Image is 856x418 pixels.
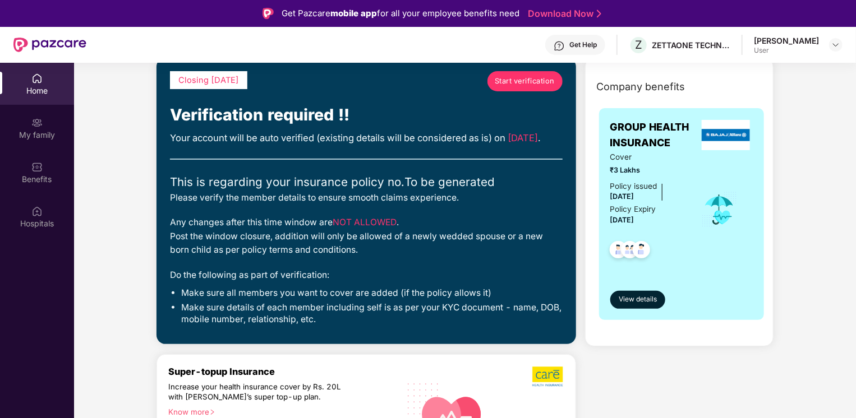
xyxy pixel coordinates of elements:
div: Please verify the member details to ensure smooth claims experience. [170,191,563,205]
img: svg+xml;base64,PHN2ZyBpZD0iSG9tZSIgeG1sbnM9Imh0dHA6Ly93d3cudzMub3JnLzIwMDAvc3ZnIiB3aWR0aD0iMjAiIG... [31,73,43,84]
img: svg+xml;base64,PHN2ZyB4bWxucz0iaHR0cDovL3d3dy53My5vcmcvMjAwMC9zdmciIHdpZHRoPSI0OC45NDMiIGhlaWdodD... [605,238,632,265]
div: Policy issued [610,180,657,192]
span: Start verification [495,76,555,87]
span: Closing [DATE] [178,75,239,85]
strong: mobile app [330,8,377,18]
img: svg+xml;base64,PHN2ZyBpZD0iSG9zcGl0YWxzIiB4bWxucz0iaHR0cDovL3d3dy53My5vcmcvMjAwMC9zdmciIHdpZHRoPS... [31,206,43,217]
img: insurerLogo [702,120,750,150]
div: Get Pazcare for all your employee benefits need [282,7,519,20]
div: Increase your health insurance cover by Rs. 20L with [PERSON_NAME]’s super top-up plan. [168,382,351,402]
span: Cover [610,151,686,163]
img: svg+xml;base64,PHN2ZyBpZD0iQmVuZWZpdHMiIHhtbG5zPSJodHRwOi8vd3d3LnczLm9yZy8yMDAwL3N2ZyIgd2lkdGg9Ij... [31,161,43,173]
li: Make sure details of each member including self is as per your KYC document - name, DOB, mobile n... [181,302,563,325]
img: svg+xml;base64,PHN2ZyBpZD0iRHJvcGRvd24tMzJ4MzIiIHhtbG5zPSJodHRwOi8vd3d3LnczLm9yZy8yMDAwL3N2ZyIgd2... [831,40,840,49]
img: Logo [263,8,274,19]
span: View details [619,294,657,305]
span: right [209,409,215,415]
a: Download Now [528,8,598,20]
img: svg+xml;base64,PHN2ZyB4bWxucz0iaHR0cDovL3d3dy53My5vcmcvMjAwMC9zdmciIHdpZHRoPSI0OC45NDMiIGhlaWdodD... [628,238,655,265]
div: User [754,46,819,55]
span: [DATE] [610,216,634,224]
div: [PERSON_NAME] [754,35,819,46]
div: Do the following as part of verification: [170,268,563,282]
img: icon [701,191,738,228]
div: Any changes after this time window are . Post the window closure, addition will only be allowed o... [170,216,563,257]
span: [DATE] [508,132,538,143]
span: [DATE] [610,192,634,201]
img: New Pazcare Logo [13,38,86,52]
span: ₹3 Lakhs [610,165,686,176]
img: svg+xml;base64,PHN2ZyB3aWR0aD0iMjAiIGhlaWdodD0iMjAiIHZpZXdCb3g9IjAgMCAyMCAyMCIgZmlsbD0ibm9uZSIgeG... [31,117,43,128]
div: ZETTAONE TECHNOLOGIES INDIA PRIVATE LIMITED [652,40,730,50]
span: Company benefits [597,79,685,95]
span: GROUP HEALTH INSURANCE [610,119,699,151]
div: Your account will be auto verified (existing details will be considered as is) on . [170,131,563,145]
img: Stroke [597,8,601,20]
img: b5dec4f62d2307b9de63beb79f102df3.png [532,366,564,387]
div: Super-topup Insurance [168,366,399,377]
span: NOT ALLOWED [333,217,397,227]
div: Verification required !! [170,103,563,128]
a: Start verification [487,71,563,91]
div: Policy Expiry [610,203,656,215]
div: Get Help [569,40,597,49]
div: This is regarding your insurance policy no. To be generated [170,173,563,191]
img: svg+xml;base64,PHN2ZyB4bWxucz0iaHR0cDovL3d3dy53My5vcmcvMjAwMC9zdmciIHdpZHRoPSI0OC45MTUiIGhlaWdodD... [616,238,644,265]
span: Z [635,38,642,52]
button: View details [610,291,666,309]
img: svg+xml;base64,PHN2ZyBpZD0iSGVscC0zMngzMiIgeG1sbnM9Imh0dHA6Ly93d3cudzMub3JnLzIwMDAvc3ZnIiB3aWR0aD... [554,40,565,52]
li: Make sure all members you want to cover are added (if the policy allows it) [181,287,563,299]
div: Know more [168,407,393,415]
